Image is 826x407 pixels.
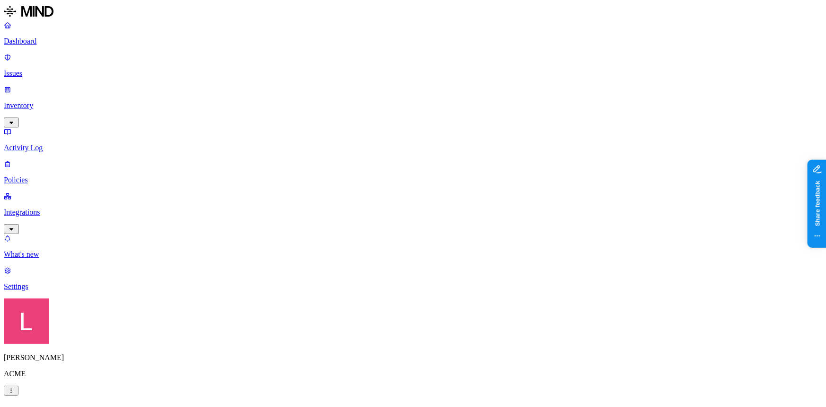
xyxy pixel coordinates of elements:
img: Landen Brown [4,298,49,344]
a: MIND [4,4,822,21]
p: Activity Log [4,144,822,152]
p: Inventory [4,101,822,110]
a: Integrations [4,192,822,233]
p: ACME [4,370,822,378]
img: MIND [4,4,53,19]
p: What's new [4,250,822,259]
p: Issues [4,69,822,78]
a: What's new [4,234,822,259]
a: Dashboard [4,21,822,45]
a: Policies [4,160,822,184]
p: Dashboard [4,37,822,45]
p: Integrations [4,208,822,217]
a: Inventory [4,85,822,126]
a: Activity Log [4,127,822,152]
a: Settings [4,266,822,291]
p: Policies [4,176,822,184]
p: Settings [4,282,822,291]
a: Issues [4,53,822,78]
